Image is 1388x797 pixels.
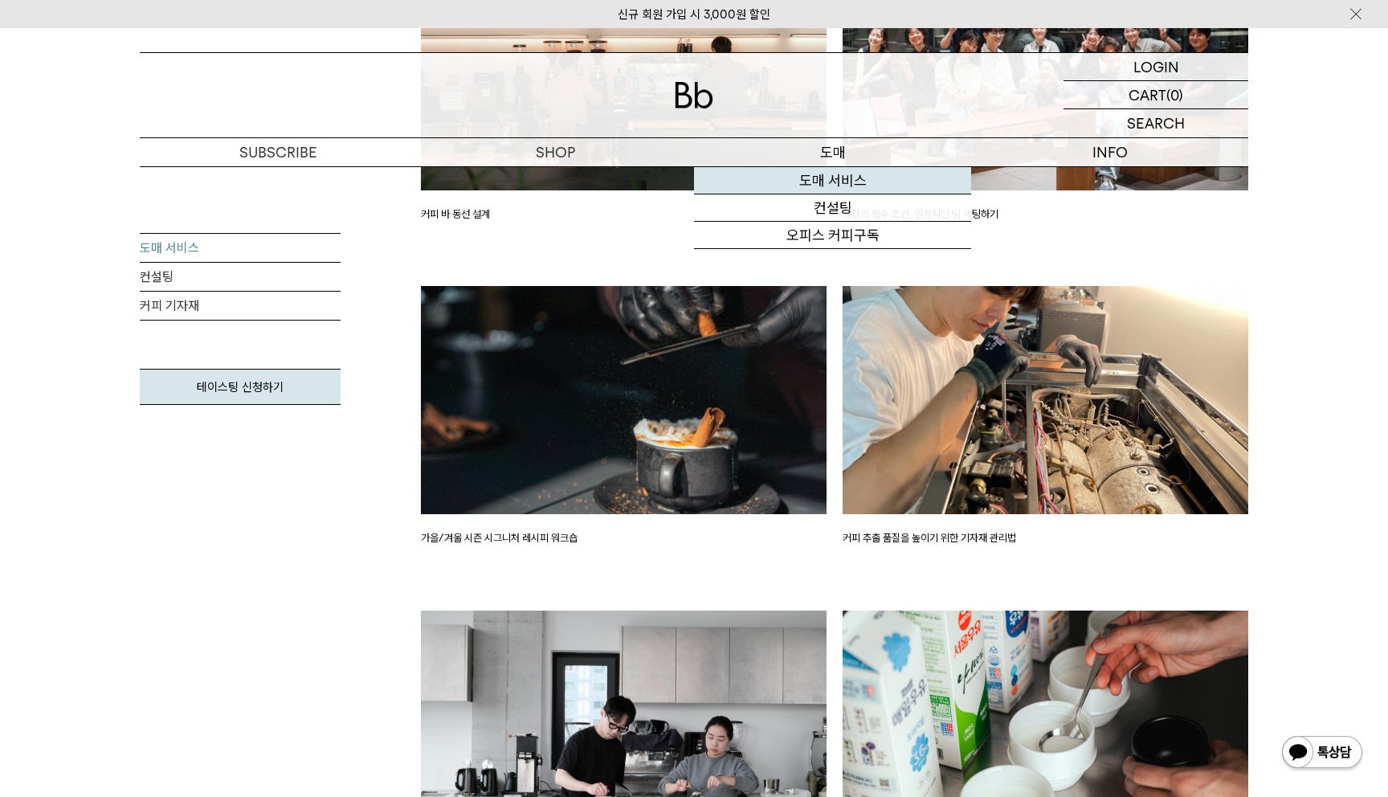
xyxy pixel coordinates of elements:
[417,138,694,166] a: SHOP
[421,206,827,223] p: 커피 바 동선 설계
[140,369,341,405] a: 테이스팅 신청하기
[694,167,971,194] a: 도매 서비스
[421,530,827,546] p: 가을/겨울 시즌 시그니처 레시피 워크숍
[694,138,971,166] p: 도매
[1127,109,1185,137] p: SEARCH
[1063,81,1248,109] a: CART (0)
[140,234,341,263] a: 도매 서비스
[618,7,770,22] a: 신규 회원 가입 시 3,000원 할인
[1166,81,1183,108] p: (0)
[140,138,417,166] a: SUBSCRIBE
[421,286,827,514] img: 가을/겨울 시즌 시그니처 레시피 워크숍 이미지
[1129,81,1166,108] p: CART
[971,138,1248,166] p: INFO
[843,286,1248,514] img: 커피 추출 품질을 높이기 위한 기자재 관리법 이미지
[1133,53,1179,80] p: LOGIN
[675,82,713,108] img: 로고
[843,206,1248,223] p: 성장의 필수 조건, 안정적인 팀 세팅하기
[843,530,1248,546] p: 커피 추출 품질을 높이기 위한 기자재 관리법
[694,194,971,222] a: 컨설팅
[1280,734,1364,773] img: 카카오톡 채널 1:1 채팅 버튼
[140,263,341,292] a: 컨설팅
[1063,53,1248,81] a: LOGIN
[140,292,341,321] a: 커피 기자재
[694,222,971,249] a: 오피스 커피구독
